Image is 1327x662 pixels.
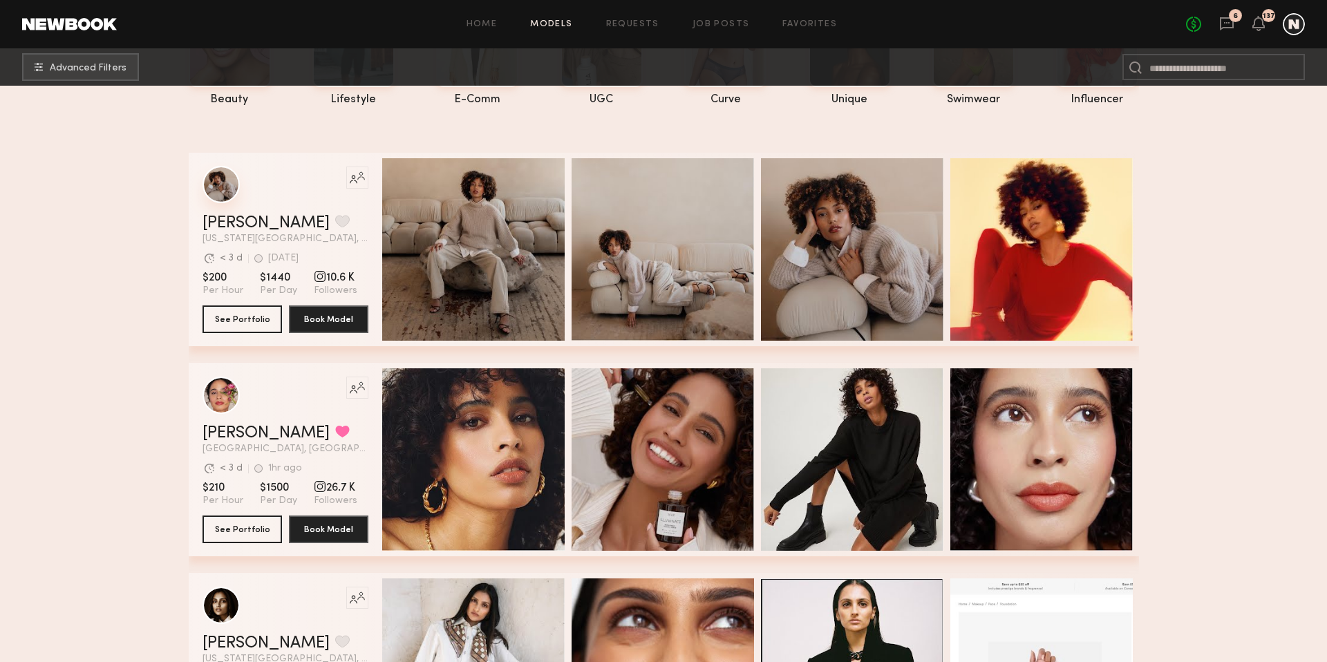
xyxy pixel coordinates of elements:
[260,271,297,285] span: $1440
[203,495,243,507] span: Per Hour
[203,305,282,333] button: See Portfolio
[22,53,139,81] button: Advanced Filters
[606,20,659,29] a: Requests
[260,481,297,495] span: $1500
[268,254,299,263] div: [DATE]
[1233,12,1238,20] div: 6
[1219,16,1234,33] a: 6
[203,215,330,231] a: [PERSON_NAME]
[289,516,368,543] button: Book Model
[782,20,837,29] a: Favorites
[1056,94,1138,106] div: influencer
[203,285,243,297] span: Per Hour
[50,64,126,73] span: Advanced Filters
[684,94,766,106] div: curve
[314,481,357,495] span: 26.7 K
[932,94,1015,106] div: swimwear
[203,635,330,652] a: [PERSON_NAME]
[467,20,498,29] a: Home
[203,271,243,285] span: $200
[436,94,518,106] div: e-comm
[203,425,330,442] a: [PERSON_NAME]
[260,495,297,507] span: Per Day
[289,305,368,333] button: Book Model
[530,20,572,29] a: Models
[314,495,357,507] span: Followers
[203,481,243,495] span: $210
[203,516,282,543] button: See Portfolio
[203,234,368,244] span: [US_STATE][GEOGRAPHIC_DATA], [GEOGRAPHIC_DATA]
[220,464,243,473] div: < 3 d
[312,94,395,106] div: lifestyle
[203,444,368,454] span: [GEOGRAPHIC_DATA], [GEOGRAPHIC_DATA]
[693,20,750,29] a: Job Posts
[561,94,643,106] div: UGC
[1263,12,1275,20] div: 137
[220,254,243,263] div: < 3 d
[314,285,357,297] span: Followers
[314,271,357,285] span: 10.6 K
[260,285,297,297] span: Per Day
[809,94,891,106] div: unique
[189,94,271,106] div: beauty
[268,464,302,473] div: 1hr ago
